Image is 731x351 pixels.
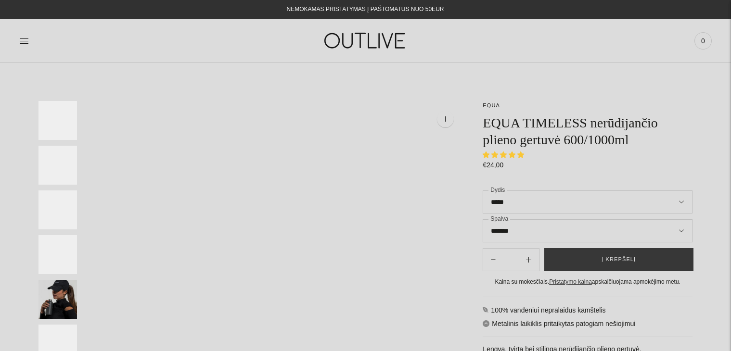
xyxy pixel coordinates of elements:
[287,4,444,15] div: NEMOKAMAS PRISTATYMAS Į PAŠTOMATUS NUO 50EUR
[544,248,693,271] button: Į krepšelį
[306,24,426,57] img: OUTLIVE
[483,151,526,159] span: 5.00 stars
[696,34,710,48] span: 0
[483,114,693,148] h1: EQUA TIMELESS nerūdijančio plieno gertuvė 600/1000ml
[38,146,77,185] button: Translation missing: en.general.accessibility.image_thumbail
[694,30,712,51] a: 0
[602,255,636,264] span: Į krepšelį
[38,235,77,274] button: Translation missing: en.general.accessibility.image_thumbail
[483,161,503,169] span: €24,00
[483,277,693,287] div: Kaina su mokesčiais. apskaičiuojama apmokėjimo metu.
[503,253,518,267] input: Product quantity
[38,190,77,229] button: Translation missing: en.general.accessibility.image_thumbail
[518,248,539,271] button: Subtract product quantity
[38,101,77,140] button: Translation missing: en.general.accessibility.image_thumbail
[483,248,503,271] button: Add product quantity
[38,280,77,319] button: Translation missing: en.general.accessibility.image_thumbail
[483,102,500,108] a: EQUA
[549,278,592,285] a: Pristatymo kaina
